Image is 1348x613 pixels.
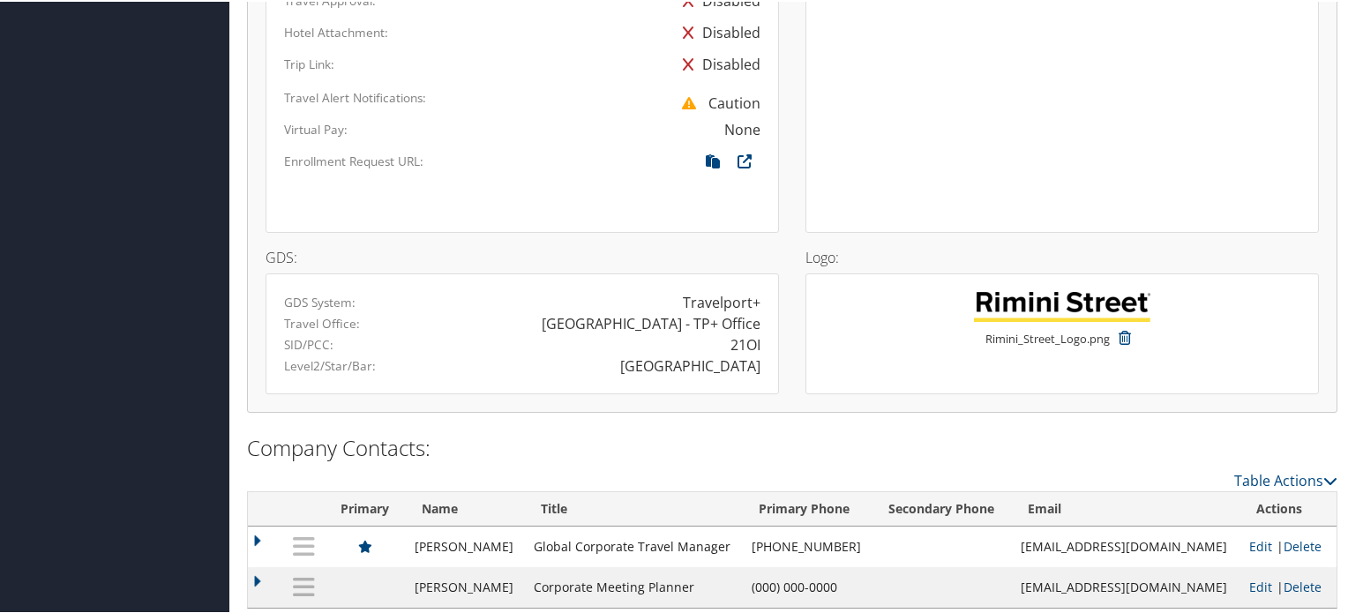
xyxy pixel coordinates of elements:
label: SID/PCC: [284,334,333,352]
td: [PERSON_NAME] [406,525,524,565]
small: Rimini_Street_Logo.png [985,329,1110,363]
img: Rimini_Street_Logo.png [974,290,1150,320]
h4: Logo: [805,249,1319,263]
td: [EMAIL_ADDRESS][DOMAIN_NAME] [1012,525,1240,565]
a: Delete [1284,536,1322,553]
label: Hotel Attachment: [284,22,388,40]
th: Primary Phone [743,490,872,525]
a: Table Actions [1234,469,1337,489]
td: | [1240,525,1337,565]
td: [PERSON_NAME] [406,565,524,606]
div: Disabled [674,15,760,47]
th: Actions [1240,490,1337,525]
th: Title [525,490,743,525]
td: | [1240,565,1337,606]
label: GDS System: [284,292,356,310]
th: Primary [325,490,407,525]
h4: GDS: [266,249,779,263]
div: [GEOGRAPHIC_DATA] - TP+ Office [542,311,760,333]
td: Corporate Meeting Planner [525,565,743,606]
span: Caution [673,92,760,111]
a: Delete [1284,577,1322,594]
th: Email [1012,490,1240,525]
td: [PHONE_NUMBER] [743,525,872,565]
label: Travel Alert Notifications: [284,87,426,105]
td: [EMAIL_ADDRESS][DOMAIN_NAME] [1012,565,1240,606]
label: Level2/Star/Bar: [284,355,376,373]
label: Trip Link: [284,54,334,71]
label: Enrollment Request URL: [284,151,423,168]
label: Virtual Pay: [284,119,348,137]
label: Travel Office: [284,313,360,331]
td: Global Corporate Travel Manager [525,525,743,565]
th: Name [406,490,524,525]
div: Travelport+ [683,290,760,311]
td: (000) 000-0000 [743,565,872,606]
h2: Company Contacts: [247,431,1337,461]
div: Disabled [674,47,760,78]
a: Edit [1249,536,1272,553]
th: Secondary Phone [872,490,1013,525]
div: 21OI [730,333,760,354]
a: Edit [1249,577,1272,594]
div: None [724,117,760,138]
div: [GEOGRAPHIC_DATA] [620,354,760,375]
